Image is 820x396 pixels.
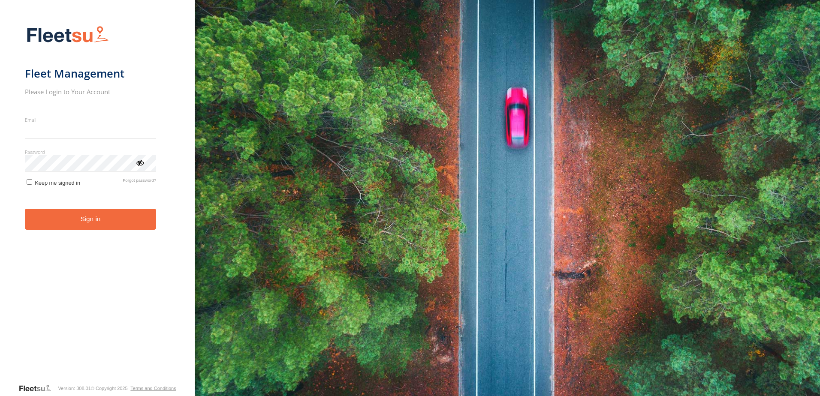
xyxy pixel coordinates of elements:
div: © Copyright 2025 - [91,386,176,391]
form: main [25,21,170,383]
span: Keep me signed in [35,180,80,186]
a: Forgot password? [123,178,156,186]
div: Version: 308.01 [58,386,90,391]
h1: Fleet Management [25,66,157,81]
button: Sign in [25,209,157,230]
label: Password [25,149,157,155]
h2: Please Login to Your Account [25,87,157,96]
img: Fleetsu [25,24,111,46]
a: Visit our Website [18,384,58,393]
a: Terms and Conditions [130,386,176,391]
input: Keep me signed in [27,179,32,185]
label: Email [25,117,157,123]
div: ViewPassword [136,158,144,167]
